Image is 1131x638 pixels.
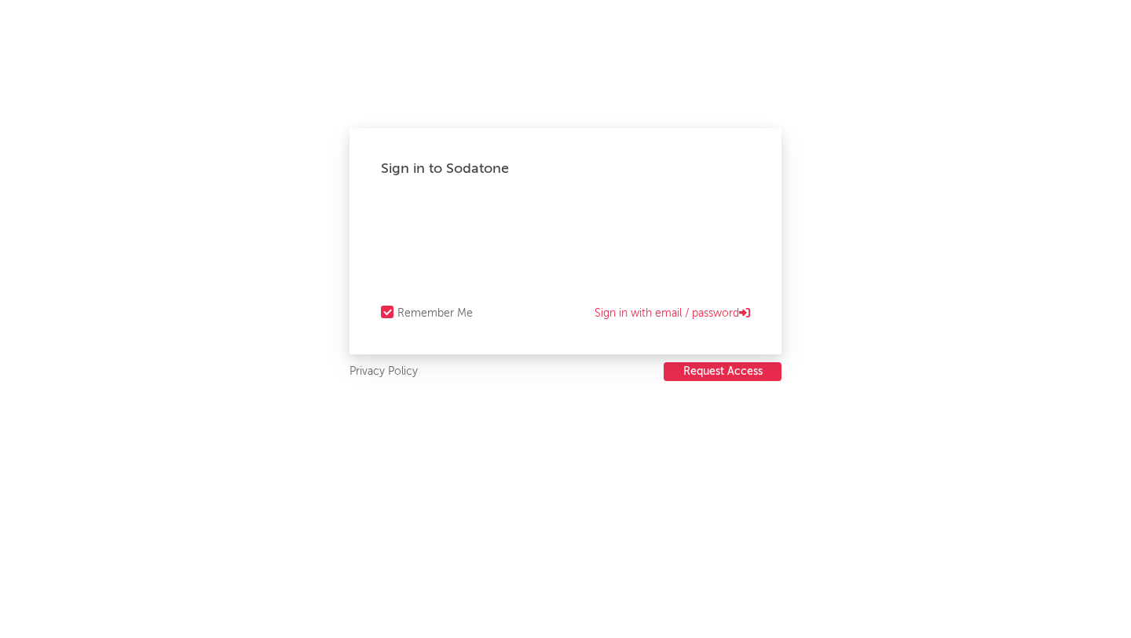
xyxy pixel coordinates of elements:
[664,362,781,381] button: Request Access
[664,362,781,382] a: Request Access
[350,362,418,382] a: Privacy Policy
[595,304,750,323] a: Sign in with email / password
[381,159,750,178] div: Sign in to Sodatone
[397,304,473,323] div: Remember Me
